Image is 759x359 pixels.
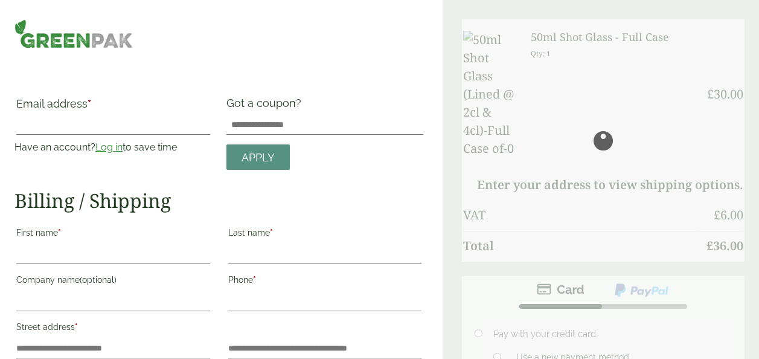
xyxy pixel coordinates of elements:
[253,275,256,285] abbr: required
[16,99,210,115] label: Email address
[226,144,290,170] a: Apply
[95,141,123,153] a: Log in
[14,189,423,212] h2: Billing / Shipping
[270,228,273,238] abbr: required
[16,319,210,339] label: Street address
[58,228,61,238] abbr: required
[80,275,117,285] span: (optional)
[228,271,422,292] label: Phone
[88,97,91,110] abbr: required
[75,322,78,332] abbr: required
[242,151,275,164] span: Apply
[14,140,212,155] p: Have an account? to save time
[228,224,422,245] label: Last name
[226,97,306,115] label: Got a coupon?
[16,271,210,292] label: Company name
[16,224,210,245] label: First name
[14,19,133,48] img: GreenPak Supplies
